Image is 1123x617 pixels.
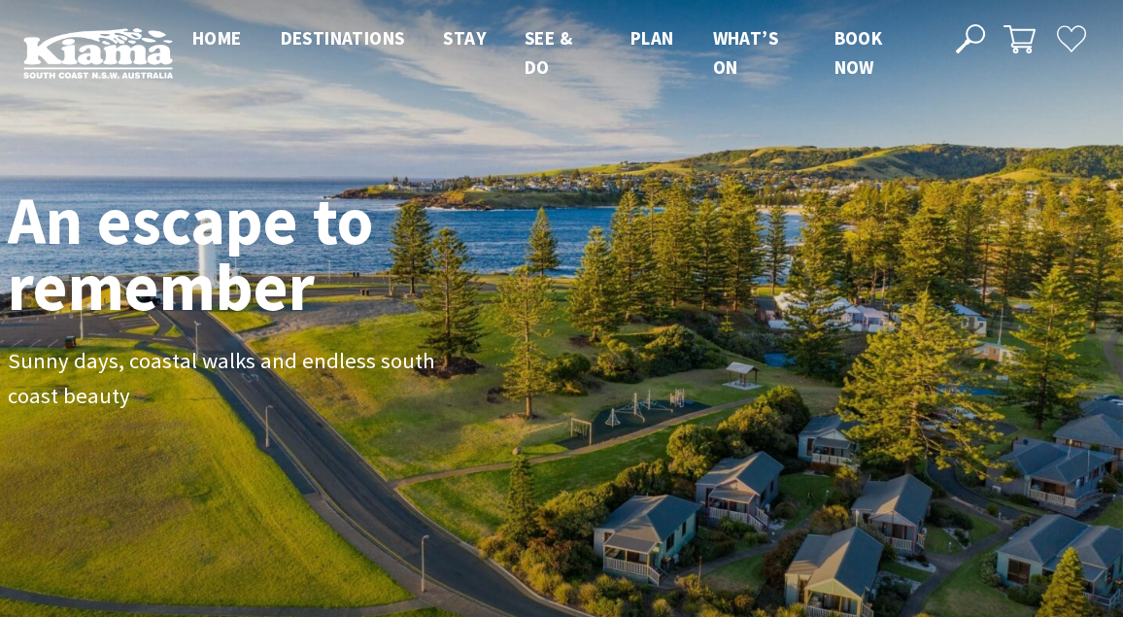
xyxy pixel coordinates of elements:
nav: Main Menu [173,23,934,83]
span: See & Do [525,26,572,79]
span: Book now [834,26,883,79]
h1: An escape to remember [8,188,542,320]
span: Destinations [281,26,405,50]
span: What’s On [713,26,778,79]
p: Sunny days, coastal walks and endless south coast beauty [8,343,445,414]
span: Home [192,26,242,50]
span: Plan [630,26,674,50]
span: Stay [443,26,486,50]
img: Kiama Logo [23,27,173,79]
